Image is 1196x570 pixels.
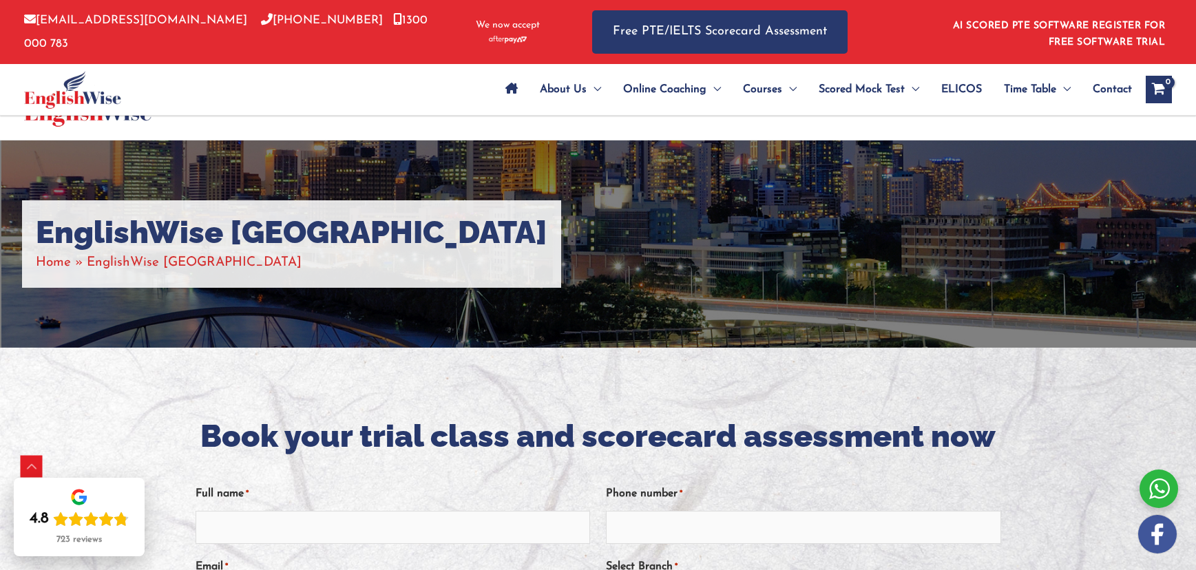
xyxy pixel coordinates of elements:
[24,71,121,109] img: cropped-ew-logo
[623,65,706,114] span: Online Coaching
[808,65,930,114] a: Scored Mock TestMenu Toggle
[930,65,993,114] a: ELICOS
[56,534,102,545] div: 723 reviews
[494,65,1132,114] nav: Site Navigation: Main Menu
[1093,65,1132,114] span: Contact
[476,19,540,32] span: We now accept
[1138,515,1177,553] img: white-facebook.png
[36,256,71,269] a: Home
[993,65,1082,114] a: Time TableMenu Toggle
[489,36,527,43] img: Afterpay-Logo
[261,14,383,26] a: [PHONE_NUMBER]
[87,256,302,269] span: EnglishWise [GEOGRAPHIC_DATA]
[732,65,808,114] a: CoursesMenu Toggle
[196,416,1001,457] h2: Book your trial class and scorecard assessment now
[941,65,982,114] span: ELICOS
[592,10,848,54] a: Free PTE/IELTS Scorecard Assessment
[24,14,247,26] a: [EMAIL_ADDRESS][DOMAIN_NAME]
[743,65,782,114] span: Courses
[24,14,428,49] a: 1300 000 783
[945,10,1172,54] aside: Header Widget 1
[953,21,1166,47] a: AI SCORED PTE SOFTWARE REGISTER FOR FREE SOFTWARE TRIAL
[587,65,601,114] span: Menu Toggle
[1004,65,1056,114] span: Time Table
[529,65,612,114] a: About UsMenu Toggle
[1146,76,1172,103] a: View Shopping Cart, empty
[36,214,547,251] h1: EnglishWise [GEOGRAPHIC_DATA]
[905,65,919,114] span: Menu Toggle
[30,509,129,529] div: Rating: 4.8 out of 5
[819,65,905,114] span: Scored Mock Test
[782,65,797,114] span: Menu Toggle
[540,65,587,114] span: About Us
[196,483,249,505] label: Full name
[706,65,721,114] span: Menu Toggle
[30,509,49,529] div: 4.8
[1082,65,1132,114] a: Contact
[612,65,732,114] a: Online CoachingMenu Toggle
[36,251,547,274] nav: Breadcrumbs
[1056,65,1071,114] span: Menu Toggle
[606,483,682,505] label: Phone number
